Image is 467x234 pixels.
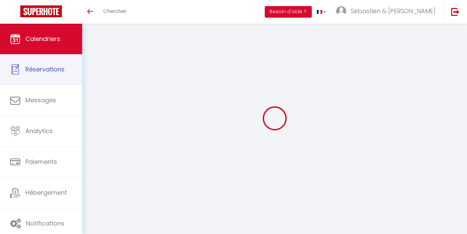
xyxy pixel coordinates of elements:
[20,5,62,17] img: Super Booking
[351,7,436,15] span: Sébastien & [PERSON_NAME]
[25,188,67,197] span: Hébergement
[25,96,56,104] span: Messages
[336,6,346,16] img: ...
[25,35,60,43] span: Calendriers
[103,7,126,15] span: Chercher
[25,157,57,166] span: Paiements
[265,6,312,18] button: Besoin d'aide ?
[451,7,460,16] img: logout
[26,219,64,228] span: Notifications
[25,65,65,73] span: Réservations
[25,127,53,135] span: Analytics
